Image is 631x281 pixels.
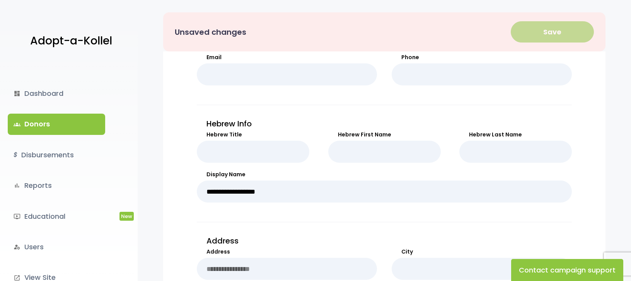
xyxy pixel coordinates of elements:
[511,259,623,281] button: Contact campaign support
[197,131,309,139] label: Hebrew Title
[30,31,112,51] p: Adopt-a-Kollel
[392,53,572,61] label: Phone
[14,90,20,97] i: dashboard
[197,170,572,179] label: Display Name
[14,121,20,128] span: groups
[8,206,105,227] a: ondemand_videoEducationalNew
[328,131,441,139] label: Hebrew First Name
[392,248,572,256] label: City
[8,83,105,104] a: dashboardDashboard
[511,21,594,43] button: Save
[197,53,377,61] label: Email
[14,182,20,189] i: bar_chart
[197,248,377,256] label: Address
[119,212,134,221] span: New
[8,175,105,196] a: bar_chartReports
[197,117,572,131] p: Hebrew Info
[8,145,105,165] a: $Disbursements
[8,237,105,257] a: manage_accountsUsers
[14,150,17,161] i: $
[459,131,572,139] label: Hebrew Last Name
[197,234,572,248] p: Address
[175,25,246,39] p: Unsaved changes
[26,22,112,60] a: Adopt-a-Kollel
[14,244,20,250] i: manage_accounts
[14,213,20,220] i: ondemand_video
[8,114,105,135] a: groupsDonors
